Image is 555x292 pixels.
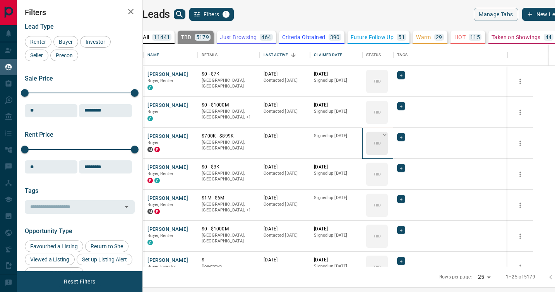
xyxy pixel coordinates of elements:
[492,34,541,40] p: Taken on Showings
[53,52,75,58] span: Precon
[223,12,229,17] span: 1
[147,257,188,264] button: [PERSON_NAME]
[474,8,518,21] button: Manage Tabs
[59,275,100,288] button: Reset Filters
[147,202,173,207] span: Buyer, Renter
[202,201,256,213] p: Aurora
[545,34,552,40] p: 44
[264,77,306,84] p: Contacted [DATE]
[147,209,153,214] div: mrloft.ca
[25,240,83,252] div: Favourited a Listing
[400,102,403,110] span: +
[25,187,38,194] span: Tags
[397,195,405,203] div: +
[506,274,535,280] p: 1–25 of 5179
[154,34,170,40] p: 11441
[147,85,153,90] div: condos.ca
[27,256,72,263] span: Viewed a Listing
[25,75,53,82] span: Sale Price
[202,71,256,77] p: $0 - $7K
[261,34,271,40] p: 464
[314,133,358,139] p: Signed up [DATE]
[202,108,256,120] p: Toronto
[400,257,403,265] span: +
[79,256,130,263] span: Set up Listing Alert
[264,133,306,139] p: [DATE]
[400,195,403,203] span: +
[514,261,526,273] button: more
[373,171,381,177] p: TBD
[314,170,358,177] p: Signed up [DATE]
[25,50,48,61] div: Seller
[202,263,256,270] p: Downtown
[264,102,306,108] p: [DATE]
[147,44,159,66] div: Name
[373,109,381,115] p: TBD
[147,264,176,269] span: Buyer, Investor
[514,199,526,211] button: more
[397,257,405,265] div: +
[25,8,135,17] h2: Filters
[373,233,381,239] p: TBD
[439,274,472,280] p: Rows per page:
[514,230,526,242] button: more
[147,178,153,183] div: property.ca
[202,77,256,89] p: [GEOGRAPHIC_DATA], [GEOGRAPHIC_DATA]
[330,34,340,40] p: 390
[27,270,81,276] span: Set up Building Alert
[220,34,257,40] p: Just Browsing
[202,232,256,244] p: [GEOGRAPHIC_DATA], [GEOGRAPHIC_DATA]
[314,71,358,77] p: [DATE]
[77,254,132,265] div: Set up Listing Alert
[147,164,188,171] button: [PERSON_NAME]
[314,232,358,239] p: Signed up [DATE]
[314,164,358,170] p: [DATE]
[288,50,299,60] button: Sort
[436,34,442,40] p: 29
[50,50,78,61] div: Precon
[400,133,403,141] span: +
[189,8,234,21] button: Filters1
[202,133,256,139] p: $700K - $899K
[56,39,75,45] span: Buyer
[314,195,358,201] p: Signed up [DATE]
[398,34,405,40] p: 51
[147,147,153,152] div: mrloft.ca
[88,243,126,249] span: Return to Site
[310,44,362,66] div: Claimed Date
[143,34,149,40] p: All
[366,44,381,66] div: Status
[264,44,288,66] div: Last Active
[264,195,306,201] p: [DATE]
[154,147,160,152] div: property.ca
[373,264,381,270] p: TBD
[27,52,46,58] span: Seller
[314,102,358,108] p: [DATE]
[147,233,173,238] span: Buyer, Renter
[397,164,405,172] div: +
[314,257,358,263] p: [DATE]
[85,240,128,252] div: Return to Site
[147,140,159,145] span: Buyer
[27,39,49,45] span: Renter
[397,133,405,141] div: +
[174,9,185,19] button: search button
[147,226,188,233] button: [PERSON_NAME]
[121,201,132,212] button: Open
[202,226,256,232] p: $0 - $1000M
[416,34,431,40] p: Warm
[373,140,381,146] p: TBD
[314,263,358,270] p: Signed up [DATE]
[282,34,325,40] p: Criteria Obtained
[196,34,209,40] p: 5179
[154,178,160,183] div: condos.ca
[397,71,405,79] div: +
[470,34,480,40] p: 115
[314,44,342,66] div: Claimed Date
[264,164,306,170] p: [DATE]
[397,44,408,66] div: Tags
[514,168,526,180] button: more
[202,44,218,66] div: Details
[514,76,526,87] button: more
[181,34,191,40] p: TBD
